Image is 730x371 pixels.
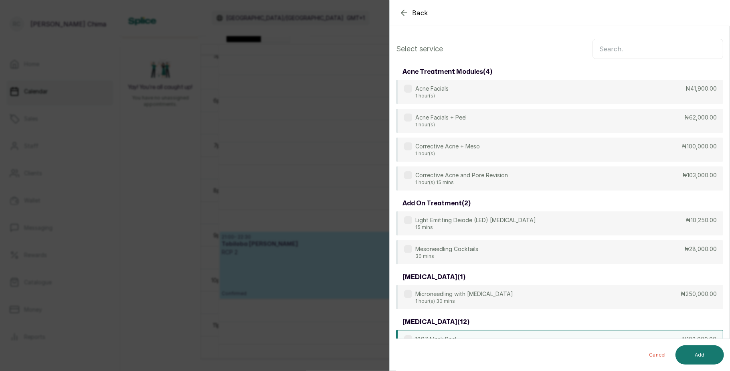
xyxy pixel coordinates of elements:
p: Microneedling with [MEDICAL_DATA] [415,290,513,298]
p: ₦103,000.00 [682,171,717,179]
p: Light Emitting Deiode (LED) [MEDICAL_DATA] [415,216,536,224]
p: 1 hour(s) 15 mins [415,179,508,186]
h3: acne treatment modules ( 4 ) [402,67,492,77]
p: Acne Facials [415,85,449,93]
p: 30 mins [415,253,478,259]
p: ₦28,000.00 [684,245,717,253]
p: 1 hour(s) [415,122,467,128]
button: Add [675,345,724,365]
p: Mesoneedling Cocktails [415,245,478,253]
p: Select service [396,43,443,55]
p: ₦41,900.00 [686,85,717,93]
input: Search. [592,39,723,59]
button: Cancel [643,345,672,365]
p: 1 hour(s) [415,150,480,157]
p: Acne Facials + Peel [415,114,467,122]
h3: [MEDICAL_DATA] ( 1 ) [402,272,465,282]
p: 1897 Mask Peel [415,335,456,343]
h3: add on treatment ( 2 ) [402,199,471,208]
p: ₦62,000.00 [684,114,717,122]
button: Back [399,8,428,18]
p: 1 hour(s) 30 mins [415,298,513,304]
p: ₦102,000.00 [682,335,716,343]
span: Back [412,8,428,18]
p: ₦100,000.00 [682,142,717,150]
p: 15 mins [415,224,536,231]
p: 1 hour(s) [415,93,449,99]
p: Corrective Acne and Pore Revision [415,171,508,179]
p: Corrective Acne + Meso [415,142,480,150]
h3: [MEDICAL_DATA] ( 12 ) [402,317,469,327]
p: ₦10,250.00 [686,216,717,224]
p: ₦250,000.00 [681,290,717,298]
